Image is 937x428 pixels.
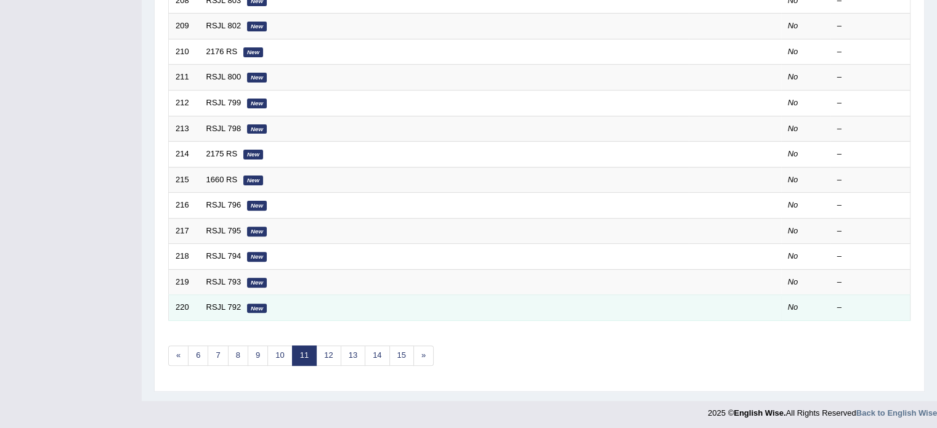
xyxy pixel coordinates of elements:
div: 2025 © All Rights Reserved [708,401,937,419]
td: 219 [169,269,200,295]
em: New [247,252,267,262]
em: No [788,200,798,209]
td: 220 [169,295,200,321]
em: No [788,72,798,81]
em: No [788,21,798,30]
em: New [247,22,267,31]
a: RSJL 794 [206,251,241,260]
em: New [247,227,267,236]
em: New [247,73,267,83]
div: – [837,46,904,58]
div: – [837,174,904,186]
a: « [168,345,189,366]
em: New [243,176,263,185]
em: New [247,201,267,211]
em: New [243,47,263,57]
div: – [837,251,904,262]
a: 15 [389,345,414,366]
em: No [788,277,798,286]
a: 8 [228,345,248,366]
td: 218 [169,244,200,270]
a: » [413,345,434,366]
em: New [247,278,267,288]
a: 6 [188,345,208,366]
td: 214 [169,142,200,168]
td: 217 [169,218,200,244]
div: – [837,97,904,109]
strong: English Wise. [734,408,785,418]
td: 215 [169,167,200,193]
em: No [788,149,798,158]
div: – [837,302,904,313]
a: 10 [267,345,292,366]
em: No [788,98,798,107]
em: No [788,251,798,260]
div: – [837,200,904,211]
em: New [247,304,267,313]
a: 12 [316,345,341,366]
div: – [837,123,904,135]
a: RSJL 802 [206,21,241,30]
a: 7 [208,345,228,366]
a: 9 [248,345,268,366]
a: Back to English Wise [856,408,937,418]
a: RSJL 795 [206,226,241,235]
em: No [788,47,798,56]
a: 13 [341,345,365,366]
a: 14 [365,345,389,366]
em: New [247,99,267,108]
em: New [247,124,267,134]
a: 1660 RS [206,175,238,184]
div: – [837,277,904,288]
a: RSJL 799 [206,98,241,107]
a: RSJL 798 [206,124,241,133]
td: 212 [169,90,200,116]
a: RSJL 796 [206,200,241,209]
a: 11 [292,345,317,366]
div: – [837,225,904,237]
div: – [837,71,904,83]
a: 2176 RS [206,47,238,56]
td: 211 [169,65,200,91]
em: No [788,226,798,235]
a: RSJL 792 [206,302,241,312]
div: – [837,148,904,160]
div: – [837,20,904,32]
td: 213 [169,116,200,142]
td: 216 [169,193,200,219]
em: No [788,175,798,184]
td: 209 [169,14,200,39]
em: No [788,124,798,133]
a: RSJL 793 [206,277,241,286]
em: No [788,302,798,312]
em: New [243,150,263,159]
a: 2175 RS [206,149,238,158]
td: 210 [169,39,200,65]
a: RSJL 800 [206,72,241,81]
